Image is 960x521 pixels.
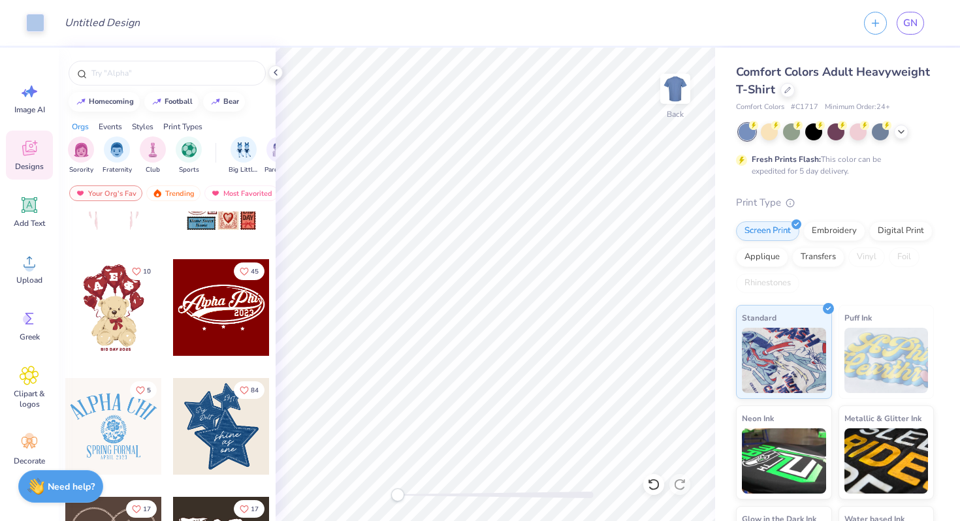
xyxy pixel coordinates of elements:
[54,10,150,36] input: Untitled Design
[792,247,844,267] div: Transfers
[229,136,259,175] div: filter for Big Little Reveal
[182,142,197,157] img: Sports Image
[229,136,259,175] button: filter button
[140,136,166,175] div: filter for Club
[146,185,200,201] div: Trending
[152,189,163,198] img: trending.gif
[103,165,132,175] span: Fraternity
[791,102,818,113] span: # C1717
[14,218,45,229] span: Add Text
[110,142,124,157] img: Fraternity Image
[272,142,287,157] img: Parent's Weekend Image
[68,136,94,175] div: filter for Sorority
[176,136,202,175] button: filter button
[736,64,930,97] span: Comfort Colors Adult Heavyweight T-Shirt
[264,136,295,175] div: filter for Parent's Weekend
[264,165,295,175] span: Parent's Weekend
[223,98,239,105] div: bear
[69,185,142,201] div: Your Org's Fav
[90,67,257,80] input: Try "Alpha"
[736,102,784,113] span: Comfort Colors
[236,142,251,157] img: Big Little Reveal Image
[147,387,151,394] span: 5
[903,16,918,31] span: GN
[736,221,799,241] div: Screen Print
[48,481,95,493] strong: Need help?
[76,98,86,106] img: trend_line.gif
[752,154,821,165] strong: Fresh Prints Flash:
[69,165,93,175] span: Sorority
[20,332,40,342] span: Greek
[736,247,788,267] div: Applique
[132,121,153,133] div: Styles
[869,221,933,241] div: Digital Print
[736,274,799,293] div: Rhinestones
[234,381,264,399] button: Like
[251,387,259,394] span: 84
[229,165,259,175] span: Big Little Reveal
[103,136,132,175] div: filter for Fraternity
[251,268,259,275] span: 45
[844,411,921,425] span: Metallic & Glitter Ink
[152,98,162,106] img: trend_line.gif
[897,12,924,35] a: GN
[210,189,221,198] img: most_fav.gif
[126,500,157,518] button: Like
[72,121,89,133] div: Orgs
[742,411,774,425] span: Neon Ink
[126,262,157,280] button: Like
[165,98,193,105] div: football
[99,121,122,133] div: Events
[8,388,51,409] span: Clipart & logos
[251,506,259,513] span: 17
[176,136,202,175] div: filter for Sports
[103,136,132,175] button: filter button
[69,92,140,112] button: homecoming
[234,262,264,280] button: Like
[140,136,166,175] button: filter button
[143,506,151,513] span: 17
[844,311,872,324] span: Puff Ink
[74,142,89,157] img: Sorority Image
[14,104,45,115] span: Image AI
[143,268,151,275] span: 10
[144,92,199,112] button: football
[16,275,42,285] span: Upload
[667,108,684,120] div: Back
[210,98,221,106] img: trend_line.gif
[742,311,776,324] span: Standard
[391,488,404,501] div: Accessibility label
[75,189,86,198] img: most_fav.gif
[736,195,934,210] div: Print Type
[844,428,929,494] img: Metallic & Glitter Ink
[89,98,134,105] div: homecoming
[130,381,157,399] button: Like
[146,165,160,175] span: Club
[742,428,826,494] img: Neon Ink
[742,328,826,393] img: Standard
[825,102,890,113] span: Minimum Order: 24 +
[848,247,885,267] div: Vinyl
[264,136,295,175] button: filter button
[234,500,264,518] button: Like
[752,153,912,177] div: This color can be expedited for 5 day delivery.
[203,92,245,112] button: bear
[844,328,929,393] img: Puff Ink
[803,221,865,241] div: Embroidery
[15,161,44,172] span: Designs
[68,136,94,175] button: filter button
[179,165,199,175] span: Sports
[146,142,160,157] img: Club Image
[889,247,920,267] div: Foil
[204,185,278,201] div: Most Favorited
[163,121,202,133] div: Print Types
[14,456,45,466] span: Decorate
[662,76,688,102] img: Back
